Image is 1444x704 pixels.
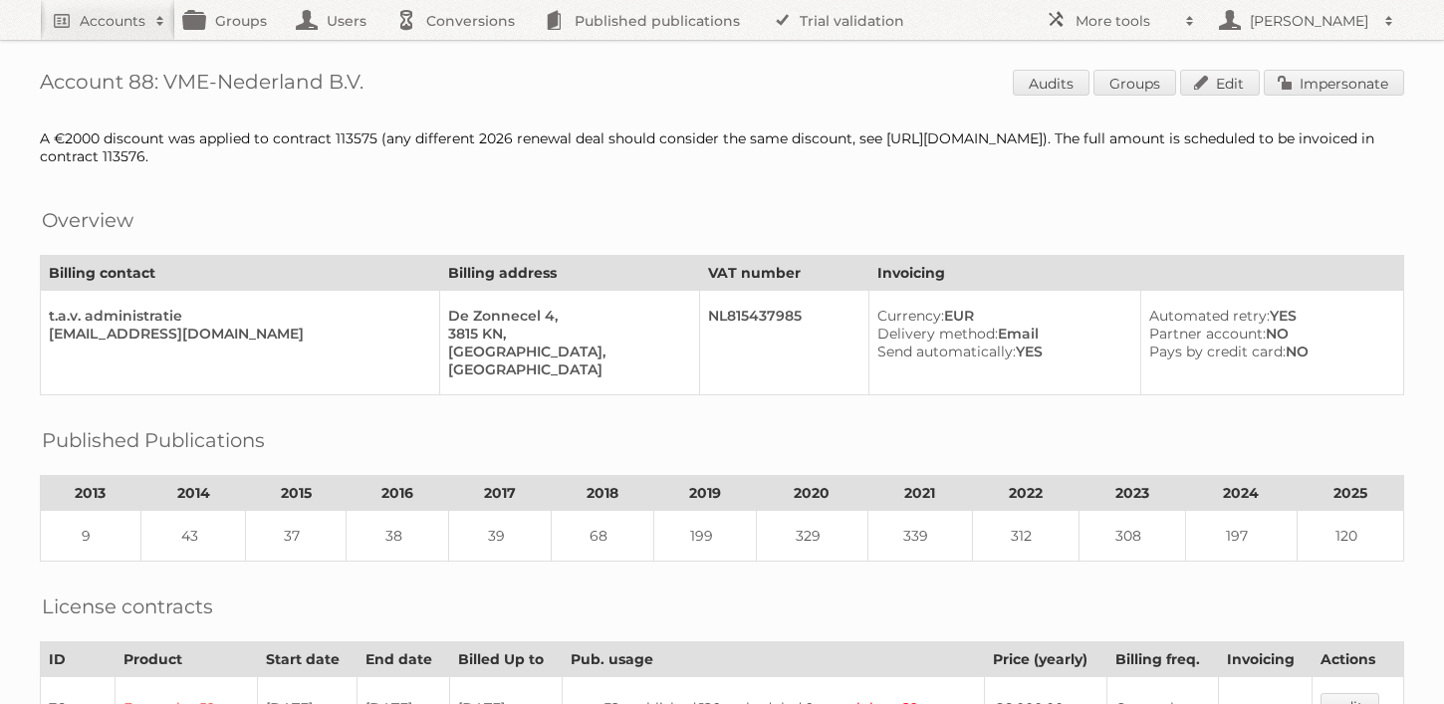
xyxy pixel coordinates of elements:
a: Groups [1093,70,1176,96]
div: De Zonnecel 4, [448,307,683,325]
th: Product [115,642,258,677]
div: NO [1149,325,1387,343]
th: Billing contact [41,256,440,291]
th: 2018 [552,476,654,511]
div: t.a.v. administratie [49,307,423,325]
td: 9 [41,511,141,562]
div: A €2000 discount was applied to contract 113575 (any different 2026 renewal deal should consider ... [40,129,1404,165]
div: Email [877,325,1124,343]
h2: Overview [42,205,133,235]
th: Start date [258,642,358,677]
span: Send automatically: [877,343,1016,360]
td: NL815437985 [700,291,869,395]
td: 39 [449,511,552,562]
td: 43 [140,511,245,562]
th: 2025 [1297,476,1403,511]
td: 38 [347,511,449,562]
th: Billing address [440,256,700,291]
th: Billing freq. [1107,642,1219,677]
span: Delivery method: [877,325,998,343]
h2: License contracts [42,591,213,621]
h2: [PERSON_NAME] [1245,11,1374,31]
th: 2014 [140,476,245,511]
th: 2021 [867,476,972,511]
h2: Accounts [80,11,145,31]
th: Price (yearly) [985,642,1107,677]
td: 37 [246,511,347,562]
span: Partner account: [1149,325,1266,343]
div: YES [1149,307,1387,325]
td: 68 [552,511,654,562]
td: 308 [1079,511,1185,562]
td: 329 [757,511,867,562]
td: 120 [1297,511,1403,562]
td: 199 [654,511,757,562]
span: Automated retry: [1149,307,1270,325]
a: Audits [1013,70,1089,96]
th: Actions [1312,642,1403,677]
td: 312 [972,511,1079,562]
th: 2019 [654,476,757,511]
a: Edit [1180,70,1260,96]
th: 2023 [1079,476,1185,511]
th: ID [41,642,116,677]
h2: Published Publications [42,425,265,455]
th: Pub. usage [562,642,985,677]
div: [EMAIL_ADDRESS][DOMAIN_NAME] [49,325,423,343]
th: 2024 [1186,476,1297,511]
td: 339 [867,511,972,562]
a: Impersonate [1264,70,1404,96]
div: EUR [877,307,1124,325]
th: Billed Up to [449,642,562,677]
th: 2016 [347,476,449,511]
div: [GEOGRAPHIC_DATA] [448,360,683,378]
th: 2017 [449,476,552,511]
th: Invoicing [869,256,1404,291]
td: 197 [1186,511,1297,562]
span: Currency: [877,307,944,325]
div: NO [1149,343,1387,360]
th: 2015 [246,476,347,511]
div: [GEOGRAPHIC_DATA], [448,343,683,360]
th: 2020 [757,476,867,511]
span: Pays by credit card: [1149,343,1286,360]
div: YES [877,343,1124,360]
th: VAT number [700,256,869,291]
h1: Account 88: VME-Nederland B.V. [40,70,1404,100]
div: 3815 KN, [448,325,683,343]
h2: More tools [1076,11,1175,31]
th: 2013 [41,476,141,511]
th: Invoicing [1219,642,1312,677]
th: End date [358,642,449,677]
th: 2022 [972,476,1079,511]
